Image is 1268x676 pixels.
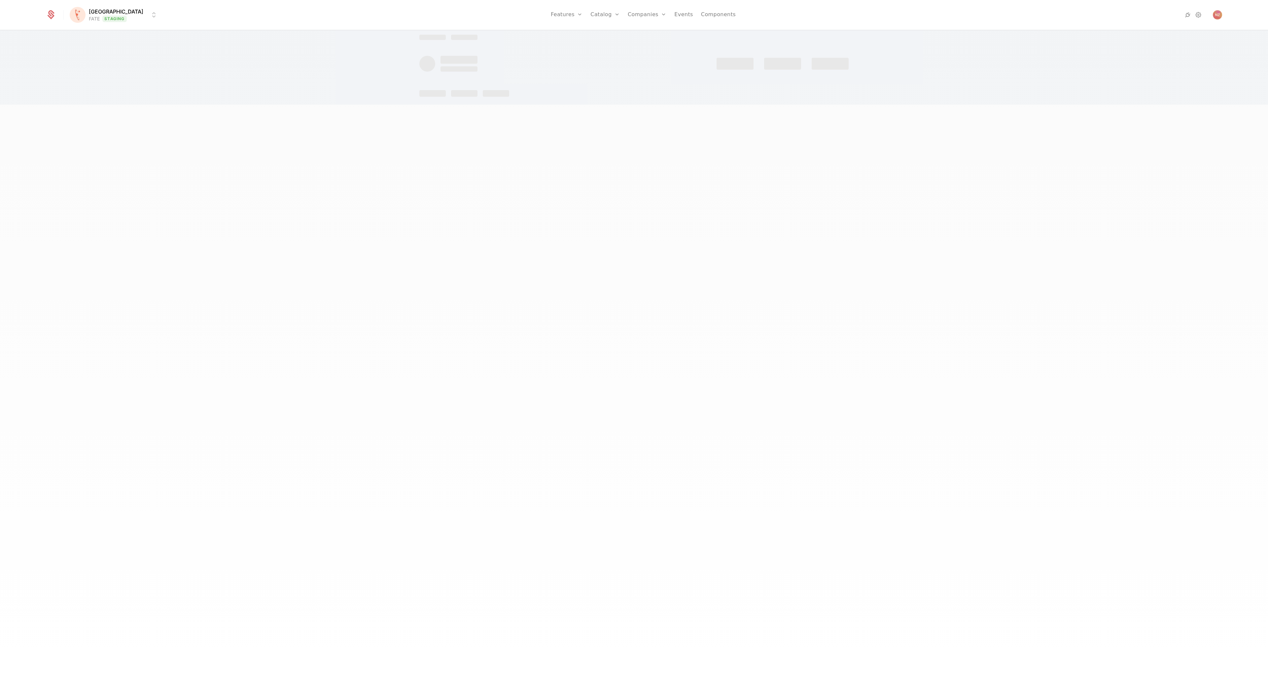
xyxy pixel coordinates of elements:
[1194,11,1202,19] a: Settings
[1213,10,1222,19] button: Open user button
[89,16,100,22] div: FATE
[89,8,143,16] span: [GEOGRAPHIC_DATA]
[102,16,126,22] span: Staging
[1184,11,1192,19] a: Integrations
[70,7,86,23] img: Florence
[72,8,158,22] button: Select environment
[1213,10,1222,19] img: Nikola Zendeli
